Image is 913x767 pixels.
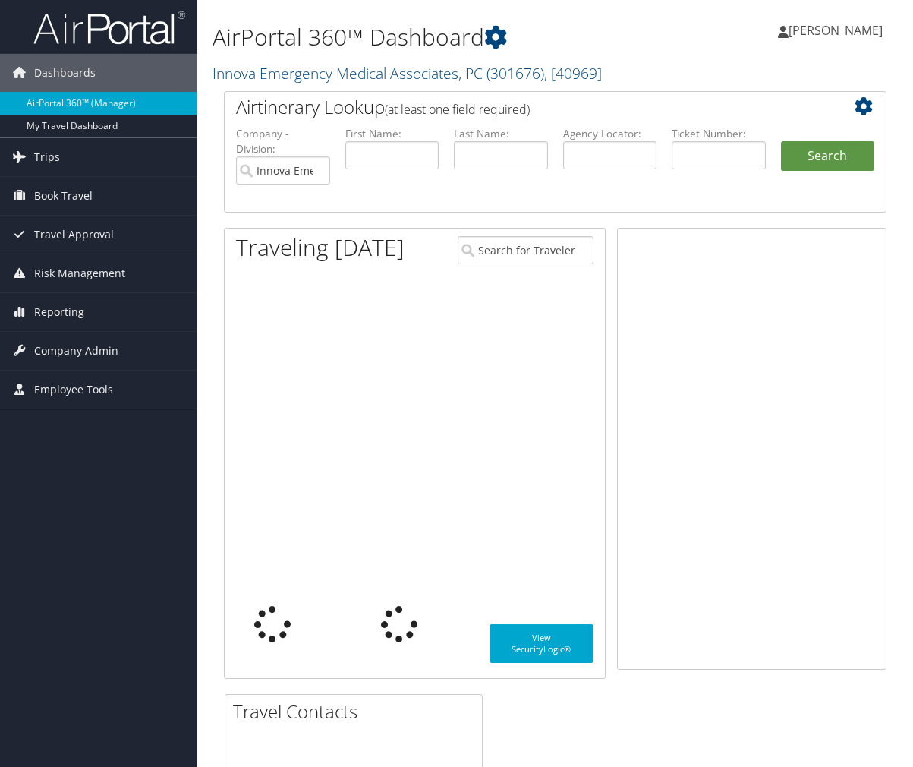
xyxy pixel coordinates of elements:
label: First Name: [345,126,439,141]
a: Innova Emergency Medical Associates, PC [213,63,602,84]
span: Book Travel [34,177,93,215]
span: Reporting [34,293,84,331]
span: ( 301676 ) [486,63,544,84]
span: Dashboards [34,54,96,92]
label: Ticket Number: [672,126,766,141]
label: Last Name: [454,126,548,141]
h2: Airtinerary Lookup [236,94,819,120]
label: Agency Locator: [563,126,657,141]
a: [PERSON_NAME] [778,8,898,53]
h1: AirPortal 360™ Dashboard [213,21,669,53]
span: Company Admin [34,332,118,370]
span: [PERSON_NAME] [789,22,883,39]
span: , [ 40969 ] [544,63,602,84]
span: Employee Tools [34,371,113,409]
h2: Travel Contacts [233,699,482,724]
input: Search for Traveler [458,236,593,264]
span: Travel Approval [34,216,114,254]
a: View SecurityLogic® [490,624,593,663]
label: Company - Division: [236,126,330,157]
button: Search [781,141,875,172]
span: Risk Management [34,254,125,292]
span: (at least one field required) [385,101,530,118]
h1: Traveling [DATE] [236,232,405,264]
img: airportal-logo.png [33,10,185,46]
span: Trips [34,138,60,176]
